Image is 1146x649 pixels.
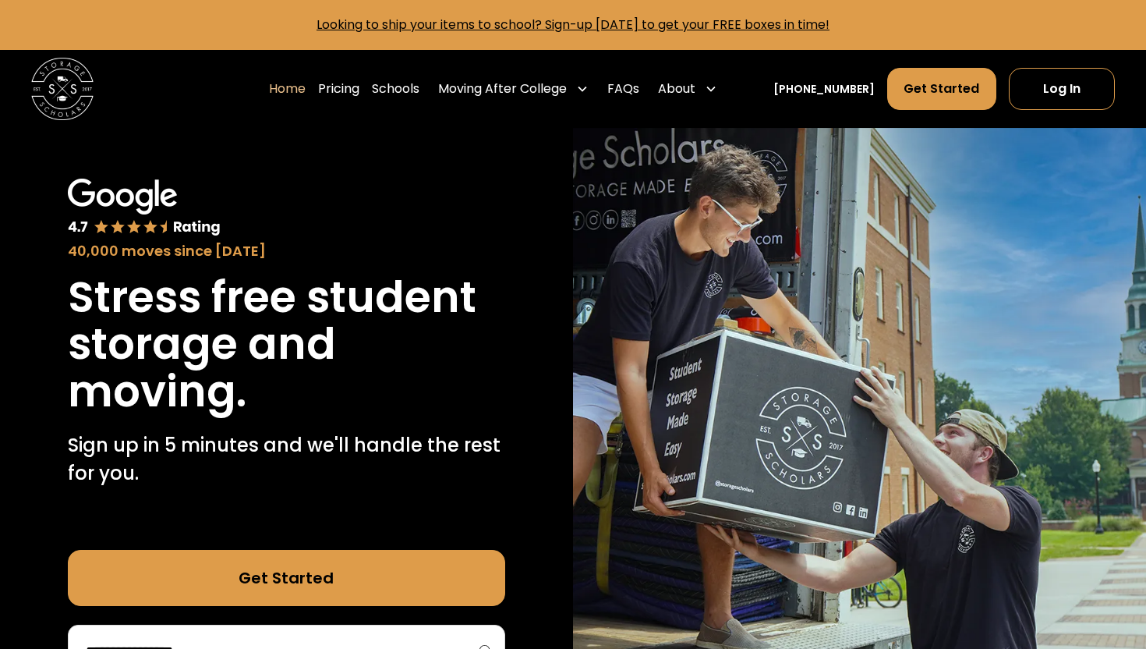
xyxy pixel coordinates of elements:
[652,67,723,111] div: About
[658,80,695,98] div: About
[773,81,875,98] a: [PHONE_NUMBER]
[68,240,505,261] div: 40,000 moves since [DATE]
[68,431,505,488] p: Sign up in 5 minutes and we'll handle the rest for you.
[68,550,505,606] a: Get Started
[438,80,567,98] div: Moving After College
[31,58,94,120] img: Storage Scholars main logo
[432,67,595,111] div: Moving After College
[887,68,996,110] a: Get Started
[607,67,639,111] a: FAQs
[318,67,359,111] a: Pricing
[269,67,306,111] a: Home
[68,179,221,237] img: Google 4.7 star rating
[372,67,419,111] a: Schools
[1009,68,1115,110] a: Log In
[317,16,829,34] a: Looking to ship your items to school? Sign-up [DATE] to get your FREE boxes in time!
[68,274,505,416] h1: Stress free student storage and moving.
